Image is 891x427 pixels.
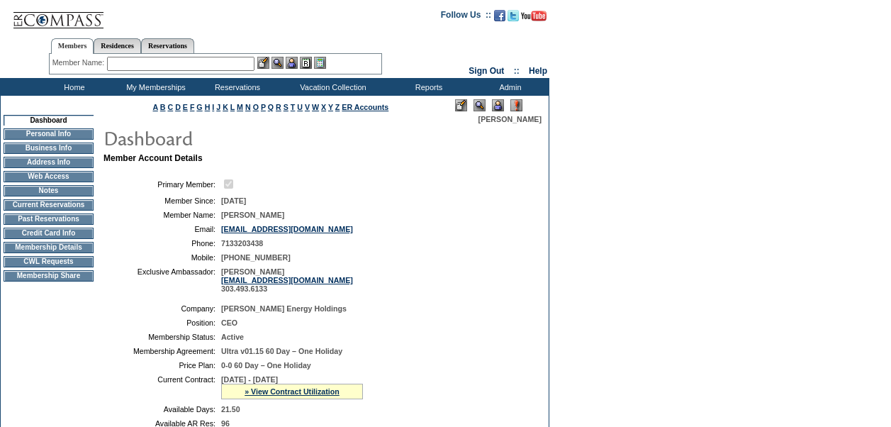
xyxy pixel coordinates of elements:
[109,318,215,327] td: Position:
[455,99,467,111] img: Edit Mode
[286,57,298,69] img: Impersonate
[478,115,542,123] span: [PERSON_NAME]
[291,103,296,111] a: T
[4,171,94,182] td: Web Access
[4,213,94,225] td: Past Reservations
[221,318,237,327] span: CEO
[335,103,340,111] a: Z
[109,211,215,219] td: Member Name:
[276,103,281,111] a: R
[221,375,278,384] span: [DATE] - [DATE]
[160,103,166,111] a: B
[245,387,340,396] a: » View Contract Utilization
[221,211,284,219] span: [PERSON_NAME]
[221,196,246,205] span: [DATE]
[514,66,520,76] span: ::
[109,347,215,355] td: Membership Agreement:
[510,99,522,111] img: Log Concern/Member Elevation
[4,242,94,253] td: Membership Details
[305,103,310,111] a: V
[4,143,94,154] td: Business Info
[284,103,288,111] a: S
[212,103,214,111] a: I
[253,103,259,111] a: O
[4,228,94,239] td: Credit Card Info
[94,38,141,53] a: Residences
[529,66,547,76] a: Help
[221,405,240,414] span: 21.50
[221,347,342,355] span: Ultra v01.15 60 Day – One Holiday
[314,57,326,69] img: b_calculator.gif
[221,267,353,293] span: [PERSON_NAME] 303.493.6133
[4,270,94,282] td: Membership Share
[196,103,202,111] a: G
[109,267,215,293] td: Exclusive Ambassador:
[109,239,215,248] td: Phone:
[4,256,94,267] td: CWL Requests
[109,253,215,262] td: Mobile:
[221,225,353,233] a: [EMAIL_ADDRESS][DOMAIN_NAME]
[109,304,215,313] td: Company:
[297,103,303,111] a: U
[195,78,276,96] td: Reservations
[268,103,274,111] a: Q
[167,103,173,111] a: C
[109,333,215,341] td: Membership Status:
[221,253,291,262] span: [PHONE_NUMBER]
[492,99,504,111] img: Impersonate
[508,10,519,21] img: Follow us on Twitter
[4,157,94,168] td: Address Info
[342,103,388,111] a: ER Accounts
[221,276,353,284] a: [EMAIL_ADDRESS][DOMAIN_NAME]
[4,128,94,140] td: Personal Info
[312,103,319,111] a: W
[221,333,244,341] span: Active
[245,103,251,111] a: N
[109,225,215,233] td: Email:
[221,239,263,248] span: 7133203438
[223,103,228,111] a: K
[469,66,504,76] a: Sign Out
[386,78,468,96] td: Reports
[4,185,94,196] td: Notes
[521,11,547,21] img: Subscribe to our YouTube Channel
[103,153,203,163] b: Member Account Details
[521,14,547,23] a: Subscribe to our YouTube Channel
[109,375,215,399] td: Current Contract:
[321,103,326,111] a: X
[109,405,215,414] td: Available Days:
[103,123,386,152] img: pgTtlDashboard.gif
[221,304,347,313] span: [PERSON_NAME] Energy Holdings
[441,9,491,26] td: Follow Us ::
[494,14,505,23] a: Become our fan on Facebook
[113,78,195,96] td: My Memberships
[261,103,266,111] a: P
[175,103,181,111] a: D
[508,14,519,23] a: Follow us on Twitter
[271,57,284,69] img: View
[183,103,188,111] a: E
[216,103,220,111] a: J
[468,78,549,96] td: Admin
[328,103,333,111] a: Y
[4,199,94,211] td: Current Reservations
[52,57,107,69] div: Member Name:
[190,103,195,111] a: F
[109,196,215,205] td: Member Since:
[221,361,311,370] span: 0-0 60 Day – One Holiday
[494,10,505,21] img: Become our fan on Facebook
[51,38,94,54] a: Members
[237,103,243,111] a: M
[109,361,215,370] td: Price Plan:
[32,78,113,96] td: Home
[205,103,211,111] a: H
[473,99,486,111] img: View Mode
[230,103,235,111] a: L
[257,57,269,69] img: b_edit.gif
[109,177,215,191] td: Primary Member:
[141,38,194,53] a: Reservations
[153,103,158,111] a: A
[276,78,386,96] td: Vacation Collection
[4,115,94,126] td: Dashboard
[300,57,312,69] img: Reservations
